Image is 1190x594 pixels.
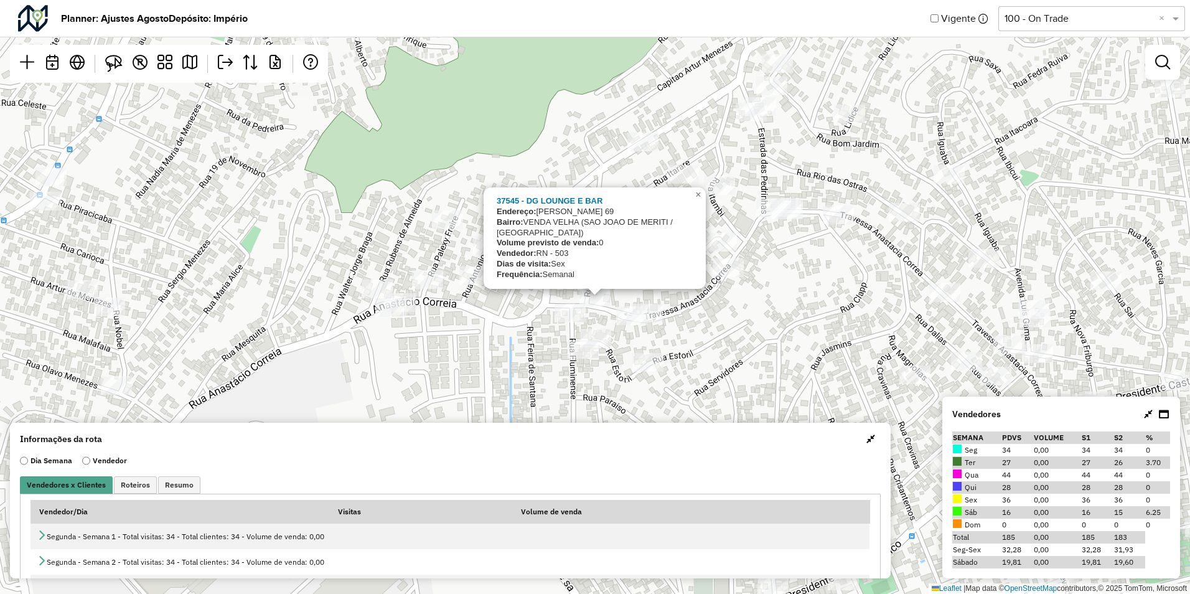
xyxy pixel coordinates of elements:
[40,50,65,78] a: Planner D+1 ou D-1
[1033,494,1082,506] td: 0,00
[632,304,663,323] div: 10746 - GENILDA CORREA
[952,444,1001,456] td: Seg
[1150,50,1175,75] a: Exibir filtros
[497,196,690,280] div: [PERSON_NAME] 69 VENDA VELHA (SAO JOAO DE MERITI / [GEOGRAPHIC_DATA]) 0 RN - 503 Sex Semanal
[1145,444,1170,456] td: 0
[1113,431,1145,444] th: S2
[133,55,148,70] em: Exibir rótulo
[1001,469,1033,481] td: 44
[385,293,416,312] div: 27792 - CARLOS RUBENS RANGEL
[35,167,67,186] div: 36386 - CARECAS BAR
[497,248,536,258] strong: Vendedor:
[61,11,169,26] strong: Planner: Ajustes Agosto
[770,198,801,217] div: 27091 - FERNANDO D P BORTO
[756,77,787,95] div: 34648 - DIOGO FERREIRA
[929,583,1190,594] div: Map data © contributors,© 2025 TomTom, Microsoft
[1113,494,1145,506] td: 36
[1081,481,1113,494] td: 28
[1001,556,1033,568] td: 19,81
[952,408,1001,421] strong: Vendedores
[952,456,1001,469] td: Ter
[296,23,327,42] div: 31942 - BAR DO EMERSON
[1018,300,1049,319] div: 36698 - PADARIA PaO CASEIRO
[497,238,599,247] strong: Volume previsto de venda:
[105,55,123,72] img: Selecionar atividades - laço
[762,54,793,73] div: 26883 - GEILZA MARIA DA FONS
[20,455,28,466] input: Dia Semana
[1001,506,1033,519] td: 16
[1145,506,1170,519] td: 6.25
[568,340,599,359] div: 34978 - UELINTON NONATO DA S
[695,189,701,200] span: ×
[497,259,551,268] strong: Dias de visita:
[668,165,699,184] div: 20393 - ALBERTO PINTO JUNIOR
[1033,519,1082,531] td: 0,00
[1081,444,1113,456] td: 34
[177,50,202,78] a: Roteirizar planner
[706,233,737,252] div: 34590 - JF DISTRIBUIDORA DE
[1113,469,1145,481] td: 44
[1005,584,1057,593] a: OpenStreetMap
[169,11,248,26] strong: Depósito: Império
[929,283,960,302] div: 37299 - HM TRANSPORTES
[497,217,523,227] strong: Bairro:
[263,50,288,78] a: Exportar frequência em lote
[1113,544,1145,556] td: 31,93
[459,266,490,285] div: 35805 - PISCINA BAR DA VENDA
[1090,271,1122,290] div: 37020 - BAR DA ALE
[823,205,854,224] div: 20128 - JOSE DO CARMO
[362,280,393,298] div: 36379 - BAR DO MARLON
[1033,444,1082,456] td: 0,00
[1081,469,1113,481] td: 44
[1001,494,1033,506] td: 36
[82,455,90,466] input: Vendedor
[375,298,406,317] div: 21113 - ROSANA MARIA GOMES
[691,187,706,202] a: Close popup
[1113,519,1145,531] td: 0
[968,249,1000,268] div: 22041 - MARIA MARGARIDA
[745,97,776,116] div: 22520 - PATRICIA BRITO
[30,501,330,524] th: Vendedor/Dia
[330,501,513,524] th: Visitas
[432,210,463,229] div: 37661 - VIVIAN LANCHES
[37,555,863,568] div: Segunda - Semana 2 - Total visitas: 34 - Total clientes: 34 - Volume de venda: 0,00
[213,50,238,78] a: Exportar planner
[1001,456,1033,469] td: 27
[772,200,803,219] div: 37838 - SABOR DE MINAS
[1081,519,1113,531] td: 0
[152,50,177,78] a: Gabarito
[1022,344,1053,363] div: 24150 - VIRJINIA SANTOS
[632,353,663,372] div: 36044 - DINHAS BAR
[579,288,611,306] div: 37545 - DG LOUNGE E BAR
[1081,494,1113,506] td: 36
[1113,506,1145,519] td: 15
[1001,544,1033,556] td: 32,28
[497,196,602,205] strong: 37545 - DG LOUNGE E BAR
[497,207,536,216] strong: Endereço:
[1001,431,1033,444] th: PDVs
[952,556,1001,568] td: Sábado
[481,233,512,252] div: 24970 - MARIA EDITE RODRIGUE
[1033,481,1082,494] td: 0,00
[1019,309,1051,328] div: 34254 - DELICIAS DA LU
[1145,431,1170,444] th: % total clientes quinzenais
[1145,519,1170,531] td: 0
[952,469,1001,481] td: Qua
[713,258,744,277] div: 19822 - SEBASTIAO TOMAZ
[412,270,443,289] div: 33956 - CELIA CRISTINA DA SI
[20,455,72,466] label: Dia Semana
[627,133,658,151] div: 32722 - BAR DO VALDEMIR
[889,203,920,222] div: 5514 - JOSE CARLOS PEREIRA
[473,236,504,255] div: 37226 - DISTRIBUIDORA PONTO
[1033,431,1082,444] th: Volume
[756,199,787,217] div: 32332 - CIA DOS SUCOS E PETI
[512,501,869,524] th: Volume de venda
[978,14,988,24] em: As informações de visita de um planner vigente são consideradas oficiais e exportadas para outros...
[1081,531,1113,544] td: 185
[834,105,865,123] div: 21108 - SONIA REGINA INEZ
[165,481,194,489] span: Resumo
[1001,481,1033,494] td: 28
[1033,456,1082,469] td: 0,00
[37,530,863,542] div: Segunda - Semana 1 - Total visitas: 34 - Total clientes: 34 - Volume de venda: 0,00
[952,531,1001,544] td: Total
